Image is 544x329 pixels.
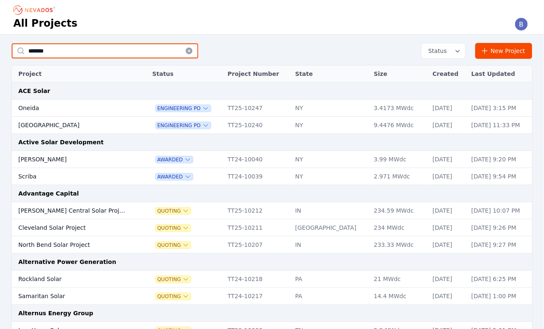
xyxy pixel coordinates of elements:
th: Project Number [224,65,291,83]
td: Alternus Energy Group [12,305,532,322]
td: [DATE] 10:07 PM [467,202,532,219]
td: Cleveland Solar Project [12,219,129,236]
td: [GEOGRAPHIC_DATA] [291,219,370,236]
tr: North Bend Solar ProjectQuotingTT25-10207IN233.33 MWdc[DATE][DATE] 9:27 PM [12,236,532,254]
td: TT25-10211 [224,219,291,236]
td: [DATE] [429,100,467,117]
td: [DATE] [429,202,467,219]
td: [DATE] [429,117,467,134]
td: [DATE] [429,168,467,185]
button: Engineering PO [156,122,211,129]
td: 3.99 MWdc [370,151,429,168]
th: Status [148,65,224,83]
tr: ScribaAwardedTT24-10039NY2.971 MWdc[DATE][DATE] 9:54 PM [12,168,532,185]
td: [DATE] [429,236,467,254]
td: [DATE] [429,219,467,236]
button: Quoting [156,276,191,283]
td: [DATE] [429,288,467,305]
button: Awarded [156,156,193,163]
tr: [PERSON_NAME]AwardedTT24-10040NY3.99 MWdc[DATE][DATE] 9:20 PM [12,151,532,168]
button: Quoting [156,242,191,249]
tr: OneidaEngineering POTT25-10247NY3.4173 MWdc[DATE][DATE] 3:15 PM [12,100,532,117]
td: [DATE] 9:54 PM [467,168,532,185]
th: Project [12,65,129,83]
td: [DATE] 9:27 PM [467,236,532,254]
td: ACE Solar [12,83,532,100]
td: [DATE] 9:26 PM [467,219,532,236]
td: [PERSON_NAME] [12,151,129,168]
td: [DATE] 9:20 PM [467,151,532,168]
img: Brittanie Jackson [515,18,528,31]
td: 234.59 MWdc [370,202,429,219]
td: PA [291,271,370,288]
tr: Cleveland Solar ProjectQuotingTT25-10211[GEOGRAPHIC_DATA]234 MWdc[DATE][DATE] 9:26 PM [12,219,532,236]
td: PA [291,288,370,305]
td: NY [291,117,370,134]
td: [DATE] 3:15 PM [467,100,532,117]
td: 234 MWdc [370,219,429,236]
td: IN [291,202,370,219]
td: Oneida [12,100,129,117]
button: Quoting [156,293,191,300]
button: Engineering PO [156,105,211,112]
th: Last Updated [467,65,532,83]
td: Scriba [12,168,129,185]
td: [DATE] 6:25 PM [467,271,532,288]
button: Awarded [156,173,193,180]
th: State [291,65,370,83]
td: TT25-10207 [224,236,291,254]
th: Size [370,65,429,83]
td: Alternative Power Generation [12,254,532,271]
td: 2.971 MWdc [370,168,429,185]
td: [GEOGRAPHIC_DATA] [12,117,129,134]
td: TT25-10247 [224,100,291,117]
td: 3.4173 MWdc [370,100,429,117]
tr: [GEOGRAPHIC_DATA]Engineering POTT25-10240NY9.4476 MWdc[DATE][DATE] 11:33 PM [12,117,532,134]
td: TT24-10039 [224,168,291,185]
h1: All Projects [13,17,77,30]
td: TT24-10217 [224,288,291,305]
td: Advantage Capital [12,185,532,202]
td: [DATE] [429,271,467,288]
td: TT24-10040 [224,151,291,168]
td: Samaritan Solar [12,288,129,305]
span: Status [425,47,447,55]
td: [DATE] [429,151,467,168]
td: NY [291,151,370,168]
td: [DATE] 1:00 PM [467,288,532,305]
td: 233.33 MWdc [370,236,429,254]
td: NY [291,100,370,117]
td: North Bend Solar Project [12,236,129,254]
td: IN [291,236,370,254]
button: Status [422,43,465,58]
td: NY [291,168,370,185]
td: 9.4476 MWdc [370,117,429,134]
td: 14.4 MWdc [370,288,429,305]
nav: Breadcrumb [13,3,57,17]
th: Created [429,65,467,83]
td: TT25-10212 [224,202,291,219]
td: [PERSON_NAME] Central Solar Project [12,202,129,219]
td: 21 MWdc [370,271,429,288]
a: New Project [475,43,532,59]
button: Quoting [156,208,191,214]
button: Quoting [156,225,191,231]
td: Rockland Solar [12,271,129,288]
tr: [PERSON_NAME] Central Solar ProjectQuotingTT25-10212IN234.59 MWdc[DATE][DATE] 10:07 PM [12,202,532,219]
td: [DATE] 11:33 PM [467,117,532,134]
td: TT25-10240 [224,117,291,134]
td: Active Solar Development [12,134,532,151]
td: TT24-10218 [224,271,291,288]
tr: Rockland SolarQuotingTT24-10218PA21 MWdc[DATE][DATE] 6:25 PM [12,271,532,288]
tr: Samaritan SolarQuotingTT24-10217PA14.4 MWdc[DATE][DATE] 1:00 PM [12,288,532,305]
